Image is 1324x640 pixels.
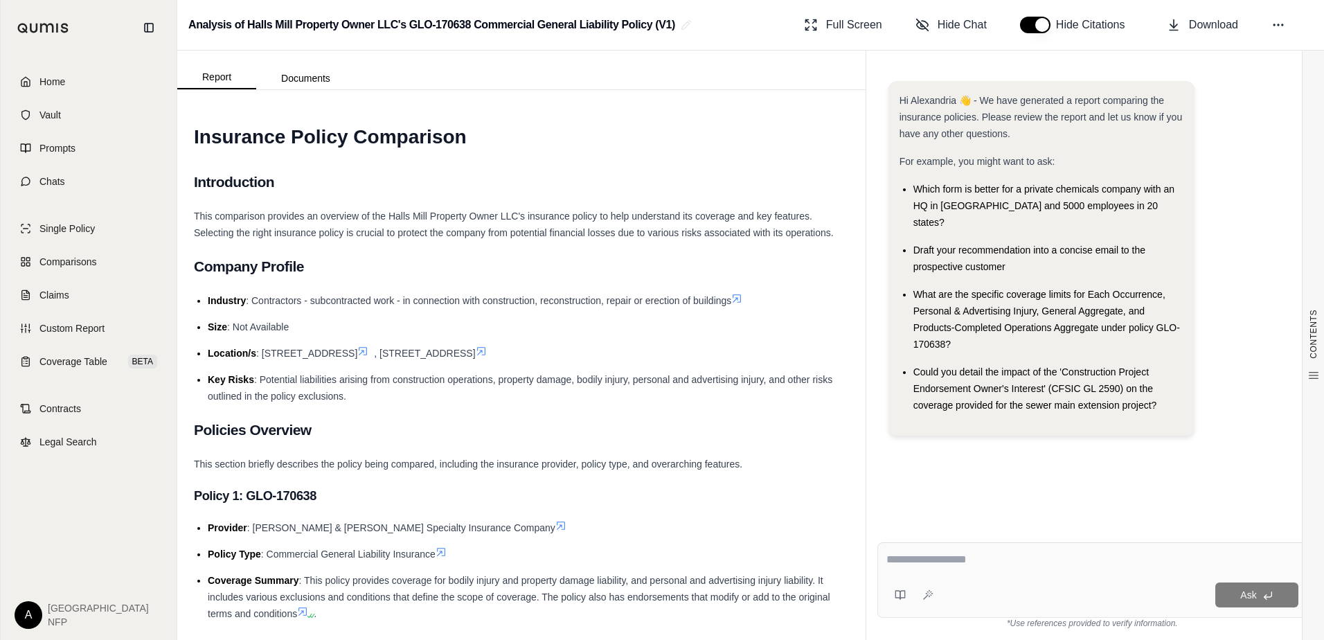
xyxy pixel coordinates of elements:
[39,108,61,122] span: Vault
[39,255,96,269] span: Comparisons
[9,427,168,457] a: Legal Search
[9,133,168,163] a: Prompts
[1308,310,1319,359] span: CONTENTS
[913,289,1180,350] span: What are the specific coverage limits for Each Occurrence, Personal & Advertising Injury, General...
[256,348,357,359] span: : [STREET_ADDRESS]
[128,355,157,368] span: BETA
[208,295,246,306] span: Industry
[9,213,168,244] a: Single Policy
[39,435,97,449] span: Legal Search
[194,483,849,508] h3: Policy 1: GLO-170638
[900,95,1183,139] span: Hi Alexandria 👋 - We have generated a report comparing the insurance policies. Please review the ...
[194,118,849,157] h1: Insurance Policy Comparison
[138,17,160,39] button: Collapse sidebar
[826,17,882,33] span: Full Screen
[256,67,355,89] button: Documents
[208,549,261,560] span: Policy Type
[9,66,168,97] a: Home
[39,75,65,89] span: Home
[177,66,256,89] button: Report
[194,459,742,470] span: This section briefly describes the policy being compared, including the insurance provider, polic...
[910,11,992,39] button: Hide Chat
[208,374,832,402] span: : Potential liabilities arising from construction operations, property damage, bodily injury, per...
[48,615,149,629] span: NFP
[208,348,256,359] span: Location/s
[1161,11,1244,39] button: Download
[39,141,75,155] span: Prompts
[9,393,168,424] a: Contracts
[9,280,168,310] a: Claims
[227,321,289,332] span: : Not Available
[208,575,299,586] span: Coverage Summary
[9,346,168,377] a: Coverage TableBETA
[39,355,107,368] span: Coverage Table
[913,366,1157,411] span: Could you detail the impact of the 'Construction Project Endorsement Owner's Interest' (CFSIC GL ...
[246,295,731,306] span: : Contractors - subcontracted work - in connection with construction, reconstruction, repair or e...
[9,166,168,197] a: Chats
[261,549,436,560] span: : Commercial General Liability Insurance
[877,618,1307,629] div: *Use references provided to verify information.
[1189,17,1238,33] span: Download
[938,17,987,33] span: Hide Chat
[39,402,81,416] span: Contracts
[48,601,149,615] span: [GEOGRAPHIC_DATA]
[39,222,95,235] span: Single Policy
[208,374,254,385] span: Key Risks
[15,601,42,629] div: A
[208,522,247,533] span: Provider
[194,252,849,281] h2: Company Profile
[900,156,1055,167] span: For example, you might want to ask:
[913,245,1145,272] span: Draft your recommendation into a concise email to the prospective customer
[208,321,227,332] span: Size
[9,100,168,130] a: Vault
[39,175,65,188] span: Chats
[314,608,316,619] span: .
[1056,17,1134,33] span: Hide Citations
[374,348,475,359] span: , [STREET_ADDRESS]
[1215,583,1298,607] button: Ask
[194,211,834,238] span: This comparison provides an overview of the Halls Mill Property Owner LLC's insurance policy to h...
[9,247,168,277] a: Comparisons
[1240,589,1256,601] span: Ask
[194,168,849,197] h2: Introduction
[247,522,555,533] span: : [PERSON_NAME] & [PERSON_NAME] Specialty Insurance Company
[208,575,830,619] span: : This policy provides coverage for bodily injury and property damage liability, and personal and...
[39,321,105,335] span: Custom Report
[194,416,849,445] h2: Policies Overview
[9,313,168,344] a: Custom Report
[188,12,675,37] h2: Analysis of Halls Mill Property Owner LLC's GLO-170638 Commercial General Liability Policy (V1)
[17,23,69,33] img: Qumis Logo
[798,11,888,39] button: Full Screen
[913,184,1174,228] span: Which form is better for a private chemicals company with an HQ in [GEOGRAPHIC_DATA] and 5000 emp...
[39,288,69,302] span: Claims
